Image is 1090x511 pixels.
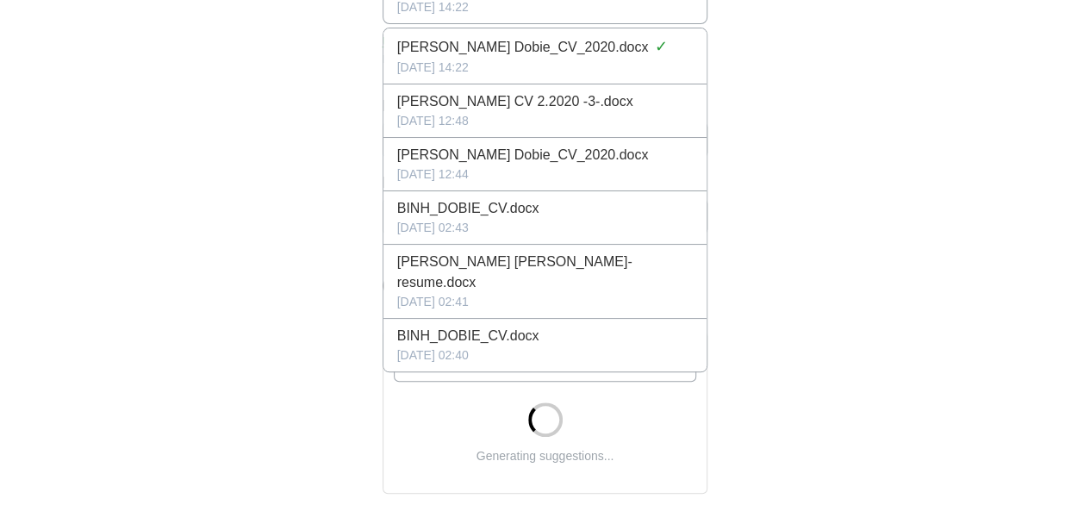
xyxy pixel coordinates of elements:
span: [PERSON_NAME] Dobie_CV_2020.docx [397,145,649,165]
div: Generating suggestions... [476,447,614,465]
div: [DATE] 12:48 [397,112,694,130]
span: ✓ [655,35,668,59]
div: [DATE] 02:41 [397,293,694,311]
span: [PERSON_NAME] [PERSON_NAME]-resume.docx [397,252,694,293]
span: [PERSON_NAME] Dobie_CV_2020.docx [397,37,649,58]
div: [DATE] 14:22 [397,59,694,77]
span: BINH_DOBIE_CV.docx [397,326,539,346]
div: [DATE] 12:44 [397,165,694,184]
div: [DATE] 02:43 [397,219,694,237]
span: BINH_DOBIE_CV.docx [397,198,539,219]
span: [PERSON_NAME] CV 2.2020 -3-.docx [397,91,633,112]
div: [DATE] 02:40 [397,346,694,365]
